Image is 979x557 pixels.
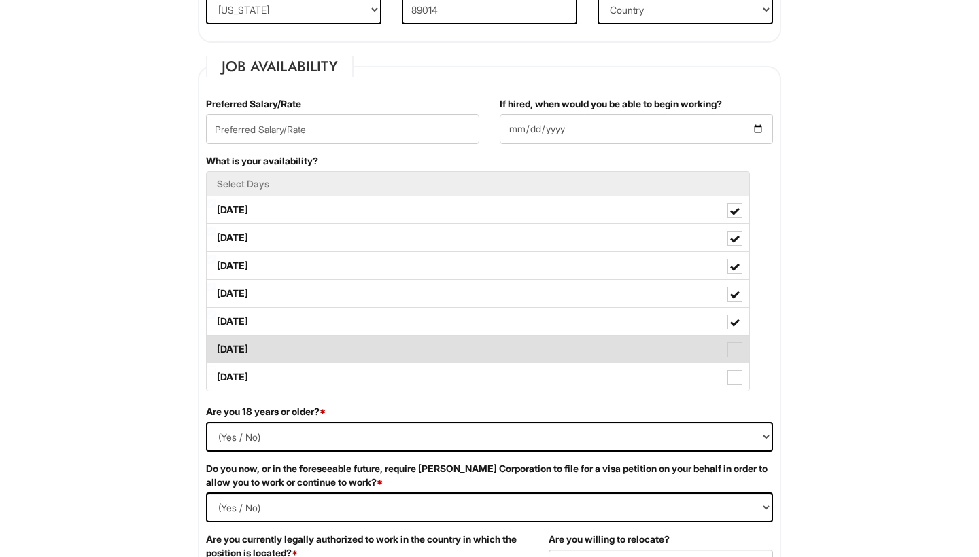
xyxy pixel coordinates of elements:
[207,252,749,279] label: [DATE]
[206,492,773,522] select: (Yes / No)
[207,280,749,307] label: [DATE]
[206,56,354,77] legend: Job Availability
[217,179,739,189] h5: Select Days
[207,224,749,251] label: [DATE]
[206,114,479,144] input: Preferred Salary/Rate
[206,405,326,418] label: Are you 18 years or older?
[207,308,749,335] label: [DATE]
[549,533,670,546] label: Are you willing to relocate?
[207,363,749,391] label: [DATE]
[207,336,749,363] label: [DATE]
[206,154,318,168] label: What is your availability?
[206,422,773,452] select: (Yes / No)
[500,97,722,111] label: If hired, when would you be able to begin working?
[206,97,301,111] label: Preferred Salary/Rate
[206,462,773,489] label: Do you now, or in the foreseeable future, require [PERSON_NAME] Corporation to file for a visa pe...
[207,196,749,223] label: [DATE]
